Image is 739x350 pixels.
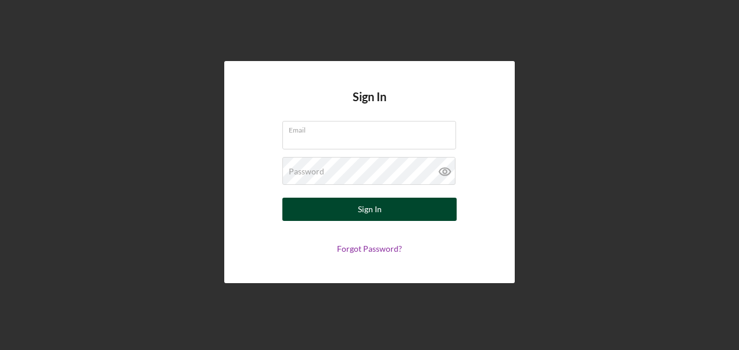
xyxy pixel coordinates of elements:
label: Password [289,167,324,176]
button: Sign In [282,198,457,221]
a: Forgot Password? [337,244,402,253]
h4: Sign In [353,90,386,121]
div: Sign In [358,198,382,221]
label: Email [289,122,456,134]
